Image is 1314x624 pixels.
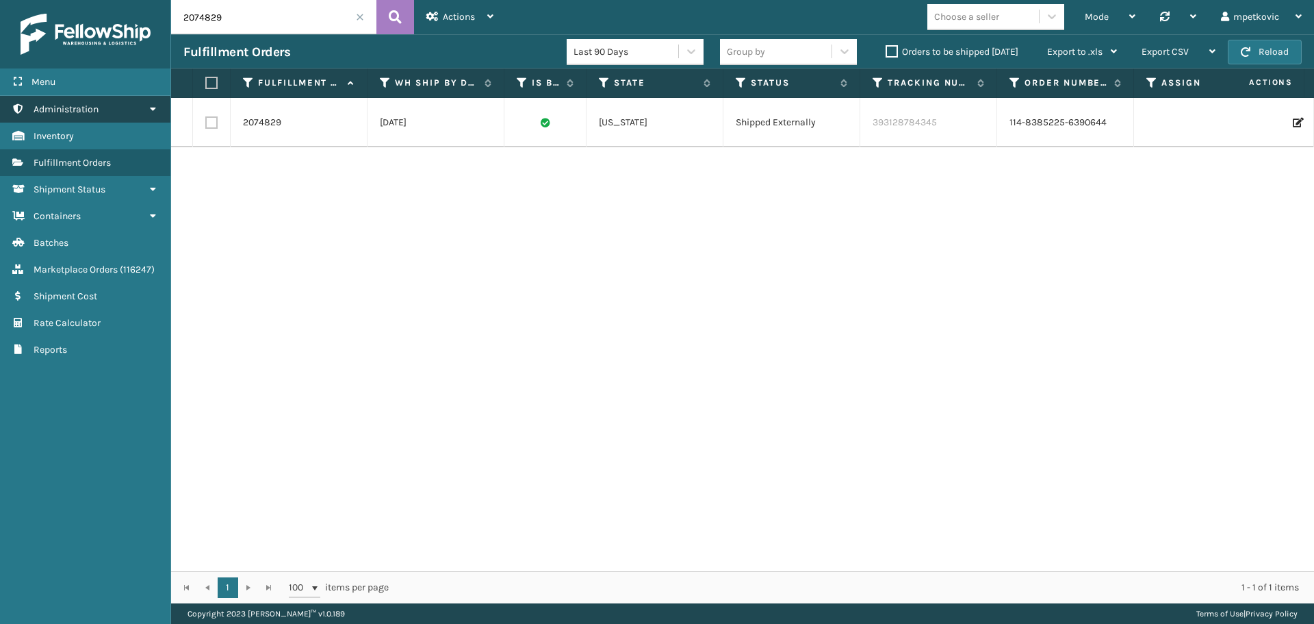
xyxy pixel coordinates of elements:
[1085,11,1109,23] span: Mode
[886,46,1018,58] label: Orders to be shipped [DATE]
[1228,40,1302,64] button: Reload
[34,344,67,355] span: Reports
[1196,609,1244,619] a: Terms of Use
[289,581,309,595] span: 100
[614,77,697,89] label: State
[532,77,560,89] label: Is Buy Shipping
[860,98,997,147] td: 393128784345
[243,116,281,129] a: 2074829
[34,210,81,222] span: Containers
[31,76,55,88] span: Menu
[258,77,341,89] label: Fulfillment Order Id
[218,577,238,598] a: 1
[751,77,834,89] label: Status
[1196,603,1298,624] div: |
[934,10,999,24] div: Choose a seller
[34,237,68,249] span: Batches
[21,14,151,55] img: logo
[888,77,970,89] label: Tracking Number
[408,581,1299,595] div: 1 - 1 of 1 items
[183,44,290,60] h3: Fulfillment Orders
[120,264,155,275] span: ( 116247 )
[34,184,105,195] span: Shipment Status
[188,603,345,624] p: Copyright 2023 [PERSON_NAME]™ v 1.0.189
[1206,71,1301,94] span: Actions
[1142,46,1189,58] span: Export CSV
[443,11,475,23] span: Actions
[34,264,118,275] span: Marketplace Orders
[727,45,765,59] div: Group by
[1025,77,1107,89] label: Order Number
[587,98,723,147] td: [US_STATE]
[1009,116,1107,129] a: 114-8385225-6390644
[723,98,860,147] td: Shipped Externally
[574,45,680,59] div: Last 90 Days
[1293,118,1301,127] i: Edit
[34,103,99,115] span: Administration
[1161,77,1244,89] label: Assigned Carrier
[1047,46,1103,58] span: Export to .xls
[34,130,74,142] span: Inventory
[34,290,97,302] span: Shipment Cost
[1246,609,1298,619] a: Privacy Policy
[34,317,101,329] span: Rate Calculator
[34,157,111,169] span: Fulfillment Orders
[395,77,478,89] label: WH Ship By Date
[289,577,389,598] span: items per page
[368,98,504,147] td: [DATE]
